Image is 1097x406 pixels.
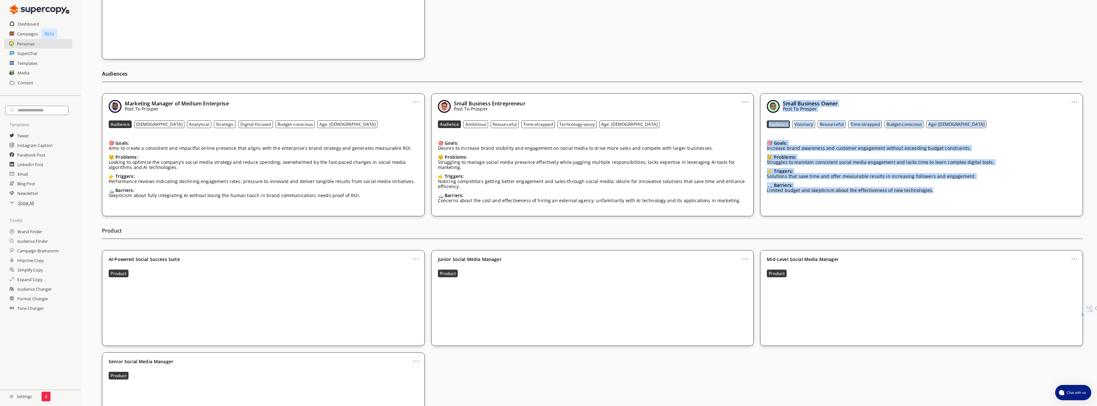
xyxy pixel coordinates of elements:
button: Product [438,270,458,277]
button: Audience [438,120,461,128]
p: Increase brand awareness and customer engagement without exceeding budget constraints. [767,146,971,151]
button: Ambitious [463,120,488,128]
a: Newsletter [17,188,38,198]
a: Content [18,78,33,88]
h2: Audiences [102,69,1083,82]
b: [DEMOGRAPHIC_DATA] [136,121,183,127]
a: Tone Changer [17,303,44,313]
button: Budget-conscious [884,120,924,128]
a: Audience Changer [17,284,52,294]
b: Product [440,271,456,276]
div: 🎯 [109,141,412,146]
p: Struggling to manage social media presence effectively while juggling multiple responsibilities; ... [438,160,747,170]
button: Digital-focused [238,120,273,128]
button: Age: [DEMOGRAPHIC_DATA] [926,120,986,128]
p: Skepticism about fully integrating AI without losing the human touch in brand communication; need... [109,193,360,198]
button: Time-strapped [521,120,555,128]
a: Campaigns [17,29,38,39]
button: Audience [767,120,790,128]
a: ... [413,254,419,259]
button: Technology-savvy [557,120,597,128]
a: Email [18,169,28,179]
b: Junior Social Media Manager [438,257,502,262]
div: 🏔️ [109,188,360,193]
b: Problems: [774,154,796,160]
p: Struggles to maintain consistent social media engagement and lacks time to learn complex digital ... [767,160,994,165]
a: Format Changer [17,294,48,303]
a: Improve Copy [17,256,44,265]
a: Brand Finder [18,227,42,236]
b: Product [111,373,127,379]
b: Audience [111,121,130,127]
h2: Expand Copy [17,275,42,284]
b: Time-strapped [523,121,553,127]
b: Audience [769,121,788,127]
button: [DEMOGRAPHIC_DATA] [134,120,184,128]
p: Concerns about the cost and effectiveness of hiring an external agency; unfamiliarity with AI tec... [438,198,741,203]
button: atlas-launcher [1055,385,1091,400]
b: AI-Powered Social Success Suite [109,257,180,262]
a: SuperChat [17,49,37,58]
b: Analytical [189,121,209,127]
a: Instagram Caption [17,141,53,150]
a: LinkedIn Post [17,160,43,169]
div: 😟 [438,155,747,160]
button: Resourceful [491,120,519,128]
div: 🎯 [767,141,971,146]
img: Close [10,395,13,398]
b: Age: [DEMOGRAPHIC_DATA] [601,121,657,127]
a: Personas [17,39,35,49]
a: Audience Finder [17,236,48,246]
b: Resourceful [493,121,517,127]
a: Media [18,68,29,78]
b: Budget-conscious [886,121,922,127]
p: Noticing competitors getting better engagement and sales through social media; desire for innovat... [438,179,747,189]
a: ... [1071,97,1078,102]
b: Goals: [445,140,458,146]
button: Analytical [187,120,211,128]
button: Time-strapped [848,120,882,128]
button: Product [767,270,787,277]
div: 👉 [109,174,415,179]
b: Barriers: [445,192,463,198]
div: 👉 [438,174,747,179]
b: Resourceful [820,121,844,127]
h2: Templates [18,58,37,68]
button: Visionary [792,120,815,128]
b: Age: [DEMOGRAPHIC_DATA] [319,121,376,127]
a: ... [413,356,419,361]
a: Simplify Copy [18,265,43,275]
img: Close [767,100,780,113]
button: Resourceful [818,120,846,128]
h2: Product [102,226,1083,239]
button: Product [109,372,128,379]
b: Triggers: [115,173,135,179]
b: Digital-focused [240,121,271,127]
div: 🏔️ [438,193,741,198]
h2: Dashboard [18,19,39,29]
a: Facebook Post [17,150,45,160]
p: Post To Prosper [125,106,229,111]
a: Show All [18,198,34,208]
b: Visionary [794,121,813,127]
b: Goals: [774,140,788,146]
a: Campaign Brainstorm [17,246,59,256]
p: Desires to increase brand visibility and engagement on social media to drive more sales and compe... [438,146,713,151]
img: Close [109,100,121,113]
button: Budget-conscious [276,120,315,128]
img: Close [438,100,451,113]
b: Technology-savvy [559,121,595,127]
p: Solutions that save time and offer measurable results in increasing followers and engagement. [767,174,976,179]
